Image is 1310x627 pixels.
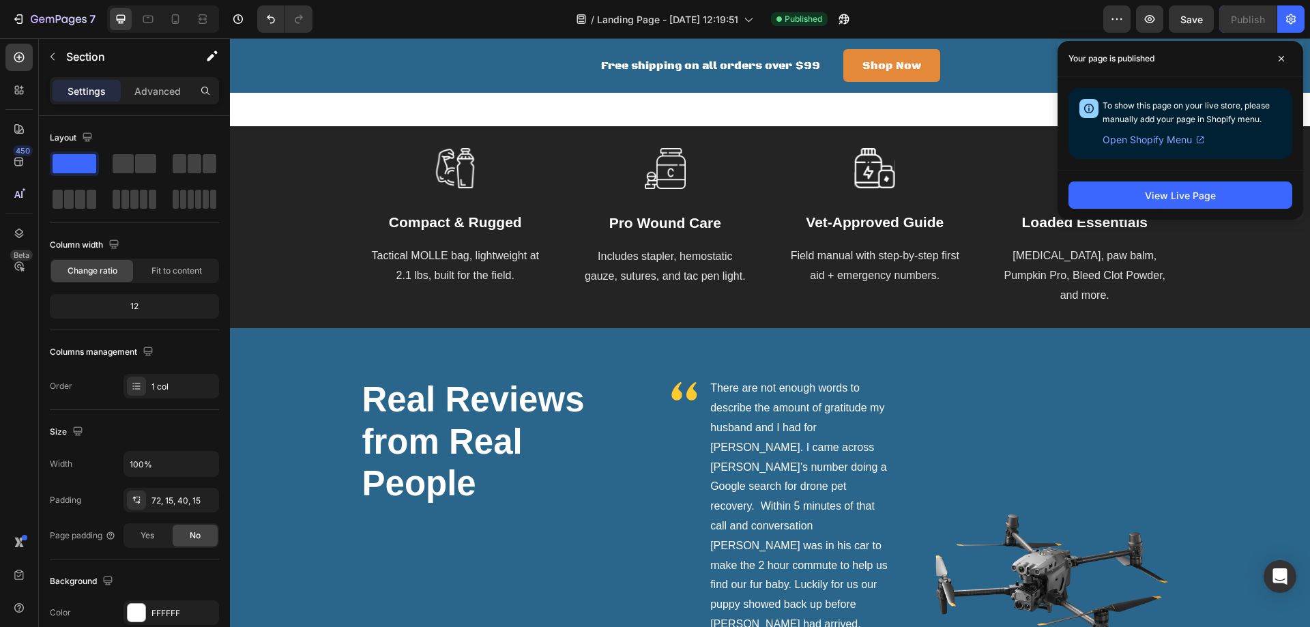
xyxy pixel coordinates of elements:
[257,5,312,33] div: Undo/Redo
[50,494,81,506] div: Padding
[134,84,181,98] p: Advanced
[560,208,731,248] p: Field manual with step-by-step first aid + emergency numbers.
[68,84,106,98] p: Settings
[1145,188,1216,203] div: View Live Page
[591,12,594,27] span: /
[151,381,216,393] div: 1 col
[1169,5,1214,33] button: Save
[50,572,116,591] div: Background
[13,145,33,156] div: 450
[132,340,384,466] p: Real Reviews from Real People
[50,529,116,542] div: Page padding
[5,5,102,33] button: 7
[141,529,154,542] span: Yes
[68,265,117,277] span: Change ratio
[53,297,216,316] div: 12
[834,110,875,150] img: Alt Image
[230,38,1310,627] iframe: Design area
[785,13,822,25] span: Published
[151,265,202,277] span: Fit to content
[50,236,122,254] div: Column width
[350,174,521,196] p: Pro Wound Care
[89,11,96,27] p: 7
[770,173,940,195] p: Loaded Essentials
[1103,132,1192,148] span: Open Shopify Menu
[1068,52,1154,65] p: Your page is published
[1231,12,1265,27] div: Publish
[50,343,156,362] div: Columns management
[1264,560,1296,593] div: Open Intercom Messenger
[597,12,738,27] span: Landing Page - [DATE] 12:19:51
[350,209,521,248] p: Includes stapler, hemostatic gauze, sutures, and tac pen light.
[151,495,216,507] div: 72, 15, 40, 15
[50,458,72,470] div: Width
[50,423,86,441] div: Size
[1180,14,1203,25] span: Save
[124,452,218,476] input: Auto
[50,129,96,147] div: Layout
[1068,181,1292,209] button: View Live Page
[50,380,72,392] div: Order
[10,250,33,261] div: Beta
[1219,5,1277,33] button: Publish
[624,110,665,150] img: Alt Image
[770,208,940,267] p: [MEDICAL_DATA], paw balm, Pumpkin Pro, Bleed Clot Powder, and more.
[415,110,456,151] img: Alt Image
[1103,100,1270,124] span: To show this page on your live store, please manually add your page in Shopify menu.
[190,529,201,542] span: No
[50,607,71,619] div: Color
[66,48,178,65] p: Section
[560,173,731,195] p: Vet-Approved Guide
[441,339,468,366] img: Alt Image
[151,607,216,619] div: FFFFFF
